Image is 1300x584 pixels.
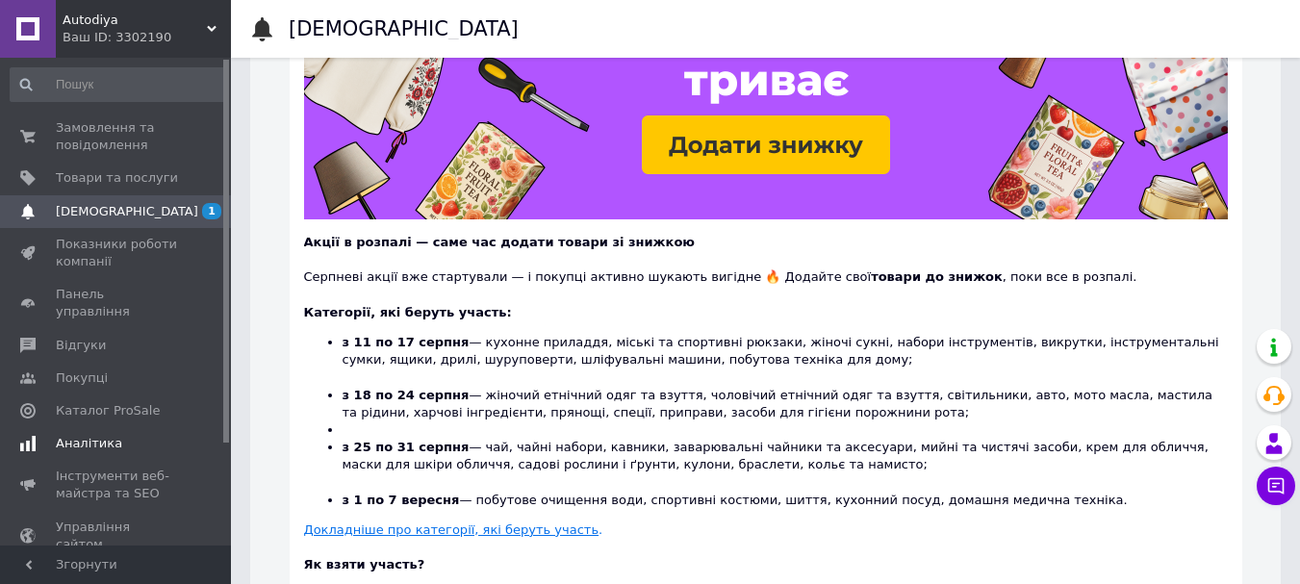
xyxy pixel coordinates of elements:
h1: [DEMOGRAPHIC_DATA] [289,17,519,40]
li: — чай, чайні набори, кавники, заварювальні чайники та аксесуари, мийні та чистячі засоби, крем дл... [343,439,1228,492]
b: з 25 по 31 серпня [343,440,470,454]
b: з 11 по 17 серпня [343,335,470,349]
span: Відгуки [56,337,106,354]
span: Показники роботи компанії [56,236,178,270]
span: 1 [202,203,221,219]
span: Autodiya [63,12,207,29]
span: Інструменти веб-майстра та SEO [56,468,178,502]
span: Панель управління [56,286,178,320]
div: Серпневі акції вже стартували — і покупці активно шукають вигідне 🔥 Додайте свої , поки все в роз... [304,251,1228,286]
span: Аналітика [56,435,122,452]
button: Чат з покупцем [1257,467,1295,505]
span: Управління сайтом [56,519,178,553]
u: Докладніше про категорії, які беруть участь [304,522,599,537]
span: Замовлення та повідомлення [56,119,178,154]
b: Категорії, які беруть участь: [304,305,512,319]
span: Каталог ProSale [56,402,160,419]
b: Акції в розпалі — саме час додати товари зі знижкою [304,235,695,249]
b: з 18 по 24 серпня [343,388,470,402]
span: Покупці [56,369,108,387]
span: Товари та послуги [56,169,178,187]
b: товари до знижок [871,269,1003,284]
span: [DEMOGRAPHIC_DATA] [56,203,198,220]
input: Пошук [10,67,227,102]
a: Докладніше про категорії, які беруть участь. [304,522,603,537]
li: — кухонне приладдя, міські та спортивні рюкзаки, жіночі сукні, набори інструментів, викрутки, інс... [343,334,1228,387]
li: — жіночий етнічний одяг та взуття, чоловічий етнічний одяг та взуття, світильники, авто, мото мас... [343,387,1228,421]
li: — побутове очищення води, спортивні костюми, шиття, кухонний посуд, домашня медична техніка. [343,492,1228,509]
b: з 1 по 7 вересня [343,493,460,507]
div: Ваш ID: 3302190 [63,29,231,46]
b: Як взяти участь? [304,557,425,571]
